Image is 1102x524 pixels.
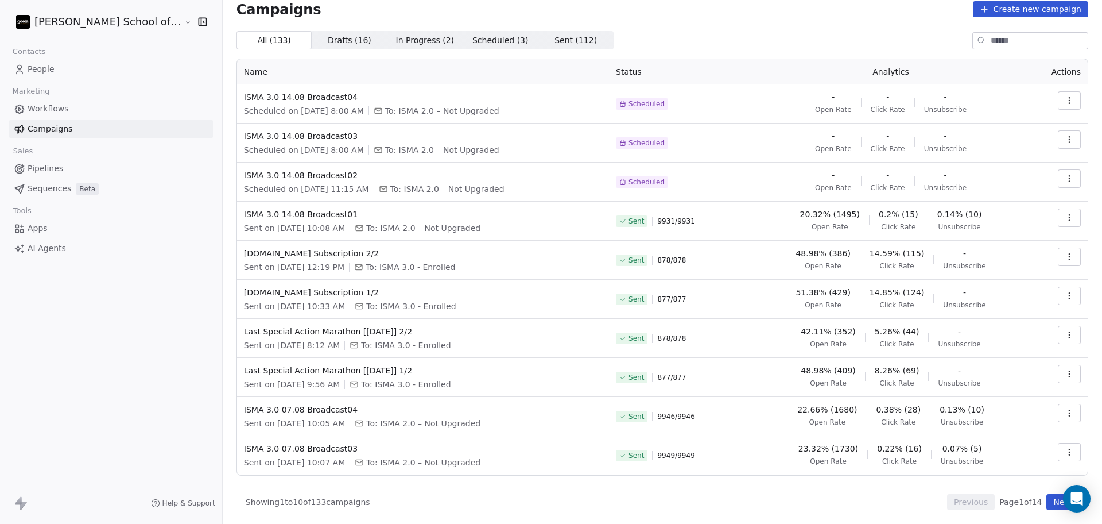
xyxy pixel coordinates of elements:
span: AI Agents [28,242,66,255]
a: Pipelines [9,159,213,178]
span: Sent [628,256,644,265]
span: Unsubscribe [941,418,983,427]
span: 0.38% (28) [876,404,921,415]
span: Click Rate [879,261,914,271]
th: Status [609,59,752,84]
span: Tools [8,202,36,219]
span: ISMA 3.0 14.08 Broadcast01 [244,209,602,220]
span: Sent [628,451,644,460]
span: Sales [8,142,38,160]
a: Campaigns [9,120,213,138]
span: Unsubscribe [924,144,967,153]
span: Scheduled on [DATE] 8:00 AM [244,105,364,117]
span: - [886,130,889,142]
span: Drafts ( 16 ) [328,34,371,47]
span: Click Rate [882,457,917,466]
span: 22.66% (1680) [797,404,857,415]
span: 0.2% (15) [879,209,918,220]
span: 14.59% (115) [870,248,924,259]
span: - [963,248,966,259]
span: To: ISMA 3.0 - Enrolled [366,300,456,312]
span: Click Rate [879,300,914,310]
span: Sent on [DATE] 10:33 AM [244,300,345,312]
span: Campaigns [28,123,72,135]
span: To: ISMA 2.0 – Not Upgraded [366,222,480,234]
span: - [832,169,835,181]
span: In Progress ( 2 ) [396,34,455,47]
span: Scheduled [628,138,665,148]
th: Name [237,59,609,84]
span: ISMA 3.0 14.08 Broadcast02 [244,169,602,181]
span: Open Rate [815,105,852,114]
span: Open Rate [810,457,847,466]
span: 878 / 878 [657,256,686,265]
span: 42.11% (352) [801,326,855,337]
span: Click Rate [881,418,915,427]
span: 9946 / 9946 [657,412,694,421]
button: Next [1046,494,1079,510]
span: Open Rate [815,144,852,153]
span: [DOMAIN_NAME] Subscription 1/2 [244,287,602,298]
span: Sent on [DATE] 10:07 AM [244,457,345,468]
span: Unsubscribe [924,183,967,192]
a: AI Agents [9,239,213,258]
span: Scheduled ( 3 ) [472,34,529,47]
span: Unsubscribe [941,457,983,466]
span: Click Rate [871,105,905,114]
span: 48.98% (386) [796,248,850,259]
span: Sent on [DATE] 9:56 AM [244,379,340,390]
span: Page 1 of 14 [999,496,1042,508]
span: - [944,169,946,181]
span: Sent [628,295,644,304]
span: Open Rate [809,418,846,427]
span: To: ISMA 2.0 – Not Upgraded [390,183,505,195]
span: Scheduled on [DATE] 11:15 AM [244,183,369,195]
span: Sent on [DATE] 8:12 AM [244,340,340,351]
span: - [958,326,961,337]
span: Open Rate [812,222,848,232]
span: 0.07% (5) [942,443,982,454]
span: To: ISMA 3.0 - Enrolled [366,261,455,273]
span: 5.26% (44) [875,326,919,337]
span: To: ISMA 2.0 – Not Upgraded [366,457,480,468]
a: People [9,60,213,79]
span: 20.32% (1495) [800,209,860,220]
span: Last Special Action Marathon [[DATE]] 1/2 [244,365,602,376]
span: ISMA 3.0 07.08 Broadcast03 [244,443,602,454]
span: Unsubscribe [943,300,985,310]
span: Sent [628,334,644,343]
span: Sent [628,412,644,421]
button: Create new campaign [973,1,1088,17]
span: 51.38% (429) [796,287,850,298]
span: Unsubscribe [938,222,980,232]
span: Open Rate [805,261,841,271]
span: ISMA 3.0 14.08 Broadcast04 [244,91,602,103]
span: Sent on [DATE] 12:19 PM [244,261,344,273]
a: SequencesBeta [9,179,213,198]
span: - [832,91,835,103]
span: Unsubscribe [938,340,980,349]
span: 878 / 878 [657,334,686,343]
span: Sent on [DATE] 10:05 AM [244,418,345,429]
span: - [944,130,946,142]
span: 0.14% (10) [937,209,982,220]
span: Showing 1 to 10 of 133 campaigns [246,496,370,508]
span: [DOMAIN_NAME] Subscription 2/2 [244,248,602,259]
span: To: ISMA 2.0 – Not Upgraded [385,144,499,156]
span: To: ISMA 2.0 – Not Upgraded [366,418,480,429]
span: Open Rate [810,379,847,388]
span: 0.13% (10) [940,404,984,415]
span: Scheduled [628,99,665,109]
span: Unsubscribe [943,261,985,271]
a: Workflows [9,99,213,118]
span: To: ISMA 3.0 - Enrolled [361,340,451,351]
span: Open Rate [805,300,841,310]
span: Click Rate [879,379,914,388]
span: - [886,169,889,181]
span: 8.26% (69) [875,365,919,376]
span: Click Rate [879,340,914,349]
span: - [963,287,966,298]
img: Zeeshan%20Neck%20Print%20Dark.png [16,15,30,29]
span: Open Rate [810,340,847,349]
th: Analytics [752,59,1029,84]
